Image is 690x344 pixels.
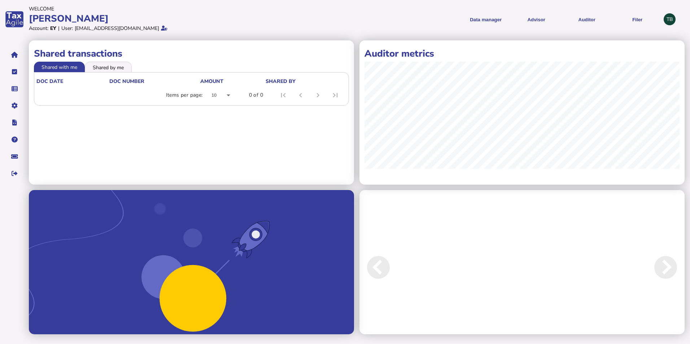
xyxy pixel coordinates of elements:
button: Data manager [7,81,22,96]
button: Auditor [564,10,610,28]
button: Tasks [7,64,22,79]
button: Next [624,195,685,339]
div: [PERSON_NAME] [29,12,343,25]
div: doc number [109,78,200,85]
div: Amount [200,78,223,85]
li: Shared by me [85,62,132,72]
button: Last page [327,87,344,104]
button: Previous [359,195,420,339]
button: Previous page [292,87,309,104]
div: Items per page: [166,92,203,99]
div: shared by [266,78,296,85]
button: Sign out [7,166,22,181]
div: Amount [200,78,265,85]
div: | [58,25,60,32]
button: Shows a dropdown of VAT Advisor options [514,10,559,28]
button: Help pages [7,132,22,147]
button: Manage settings [7,98,22,113]
button: Raise a support ticket [7,149,22,164]
div: shared by [266,78,345,85]
i: Email verified [161,26,167,31]
div: doc date [36,78,109,85]
li: Shared with me [34,62,85,72]
button: Shows a dropdown of Data manager options [463,10,508,28]
button: Home [7,47,22,62]
div: 0 of 0 [249,92,263,99]
div: doc number [109,78,144,85]
button: First page [275,87,292,104]
h1: Shared transactions [34,47,349,60]
button: Developer hub links [7,115,22,130]
div: Profile settings [664,13,676,25]
div: doc date [36,78,63,85]
menu: navigate products [346,10,660,28]
div: [EMAIL_ADDRESS][DOMAIN_NAME] [75,25,159,32]
div: Welcome [29,5,343,12]
div: User: [61,25,73,32]
div: Account: [29,25,48,32]
div: EY [50,25,56,32]
h1: Auditor metrics [364,47,680,60]
button: Filer [615,10,660,28]
button: Next page [309,87,327,104]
